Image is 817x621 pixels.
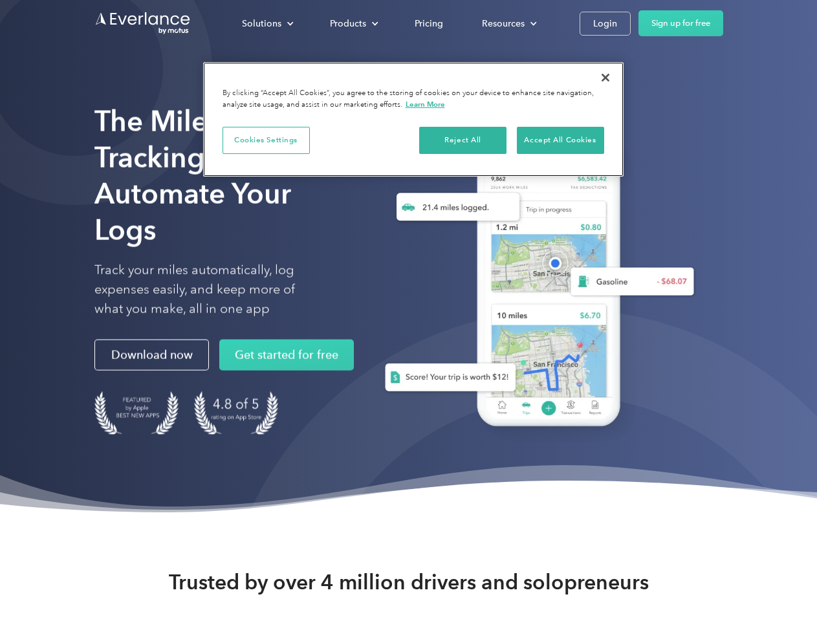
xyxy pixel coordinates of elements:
img: 4.9 out of 5 stars on the app store [194,391,278,435]
div: Resources [469,12,547,35]
p: Track your miles automatically, log expenses easily, and keep more of what you make, all in one app [94,261,325,319]
img: Everlance, mileage tracker app, expense tracking app [364,123,704,446]
div: Pricing [415,16,443,32]
a: Go to homepage [94,11,191,36]
a: Get started for free [219,340,354,371]
a: Login [580,12,631,36]
button: Cookies Settings [223,127,310,154]
div: Products [330,16,366,32]
a: More information about your privacy, opens in a new tab [406,100,445,109]
div: Privacy [203,62,624,177]
a: Pricing [402,12,456,35]
div: Login [593,16,617,32]
a: Download now [94,340,209,371]
button: Reject All [419,127,507,154]
img: Badge for Featured by Apple Best New Apps [94,391,179,435]
button: Close [591,63,620,92]
div: Solutions [229,12,304,35]
a: Sign up for free [638,10,723,36]
div: Solutions [242,16,281,32]
strong: Trusted by over 4 million drivers and solopreneurs [169,569,649,595]
div: Cookie banner [203,62,624,177]
div: By clicking “Accept All Cookies”, you agree to the storing of cookies on your device to enhance s... [223,88,604,111]
button: Accept All Cookies [517,127,604,154]
div: Products [317,12,389,35]
div: Resources [482,16,525,32]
